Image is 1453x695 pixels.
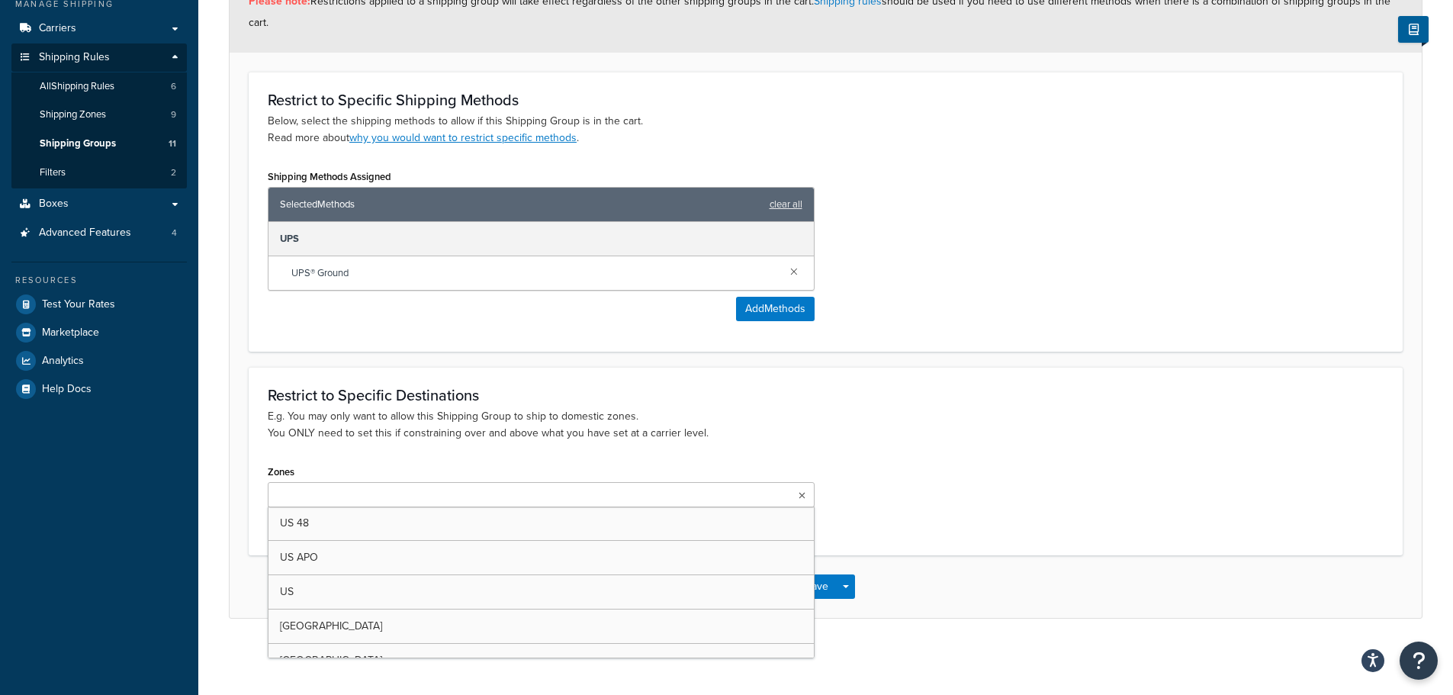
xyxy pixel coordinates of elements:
[268,466,294,478] label: Zones
[39,51,110,64] span: Shipping Rules
[42,298,115,311] span: Test Your Rates
[11,319,187,346] a: Marketplace
[11,219,187,247] a: Advanced Features4
[280,618,382,634] span: [GEOGRAPHIC_DATA]
[11,14,187,43] a: Carriers
[11,72,187,101] a: AllShipping Rules6
[11,291,187,318] a: Test Your Rates
[268,610,814,643] a: [GEOGRAPHIC_DATA]
[40,108,106,121] span: Shipping Zones
[280,194,762,215] span: Selected Methods
[171,108,176,121] span: 9
[11,219,187,247] li: Advanced Features
[268,387,1384,404] h3: Restrict to Specific Destinations
[40,166,66,179] span: Filters
[11,43,187,72] a: Shipping Rules
[268,92,1384,108] h3: Restrict to Specific Shipping Methods
[169,137,176,150] span: 11
[796,574,837,599] button: Save
[280,652,382,668] span: [GEOGRAPHIC_DATA]
[39,227,131,240] span: Advanced Features
[349,130,577,146] a: why you would want to restrict specific methods
[39,198,69,211] span: Boxes
[1398,16,1429,43] button: Show Help Docs
[736,297,815,321] button: AddMethods
[11,347,187,375] a: Analytics
[11,274,187,287] div: Resources
[11,130,187,158] li: Shipping Groups
[280,549,318,565] span: US APO
[42,355,84,368] span: Analytics
[11,130,187,158] a: Shipping Groups11
[171,166,176,179] span: 2
[268,541,814,574] a: US APO
[11,190,187,218] a: Boxes
[268,644,814,677] a: [GEOGRAPHIC_DATA]
[39,22,76,35] span: Carriers
[11,101,187,129] a: Shipping Zones9
[11,43,187,188] li: Shipping Rules
[268,113,1384,146] p: Below, select the shipping methods to allow if this Shipping Group is in the cart. Read more about .
[770,194,802,215] a: clear all
[268,575,814,609] a: US
[11,159,187,187] li: Filters
[40,80,114,93] span: All Shipping Rules
[268,222,814,256] div: UPS
[42,327,99,339] span: Marketplace
[268,507,814,540] a: US 48
[268,408,1384,442] p: E.g. You may only want to allow this Shipping Group to ship to domestic zones. You ONLY need to s...
[291,262,778,284] span: UPS® Ground
[11,375,187,403] a: Help Docs
[11,101,187,129] li: Shipping Zones
[280,584,294,600] span: US
[171,80,176,93] span: 6
[280,515,309,531] span: US 48
[1400,642,1438,680] button: Open Resource Center
[42,383,92,396] span: Help Docs
[40,137,116,150] span: Shipping Groups
[11,159,187,187] a: Filters2
[172,227,177,240] span: 4
[268,171,391,182] label: Shipping Methods Assigned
